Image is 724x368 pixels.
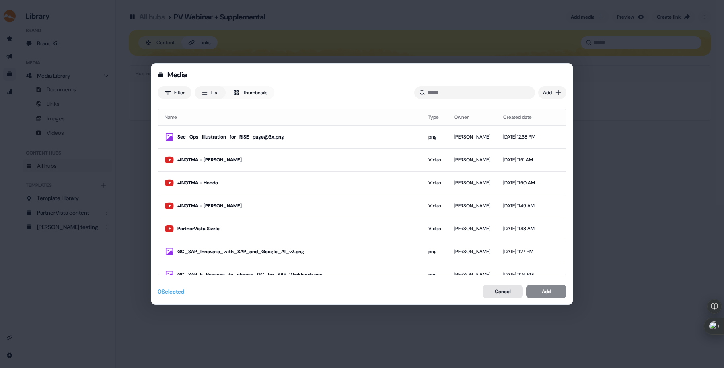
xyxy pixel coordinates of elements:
div: [PERSON_NAME] [454,271,490,279]
th: Owner [448,109,497,125]
th: Type [422,109,448,125]
div: Video [428,202,441,210]
div: [PERSON_NAME] [454,133,490,141]
div: [PERSON_NAME] [454,225,490,233]
button: Add [538,86,566,99]
div: [DATE] 11:24 PM [503,271,537,279]
div: [DATE] 11:51 AM [503,156,537,164]
div: [PERSON_NAME] [454,179,490,187]
div: Media [167,70,187,80]
div: [DATE] 11:49 AM [503,202,537,210]
div: [DATE] 11:48 AM [503,225,537,233]
div: 0 Selected [158,287,185,296]
div: Video [428,179,441,187]
div: Video [428,225,441,233]
th: Name [158,109,422,125]
div: #NGTMA - Hondo [177,179,415,187]
div: #NGTMA - [PERSON_NAME] [177,156,415,164]
button: List [195,86,226,99]
div: Video [428,156,441,164]
button: Thumbnails [226,86,274,99]
div: png [428,248,441,256]
button: Filter [158,86,191,99]
div: png [428,271,441,279]
button: Cancel [483,285,523,298]
th: Created date [497,109,543,125]
div: png [428,133,441,141]
div: Sec_Ops_illustration_for_RISE_page@3x.png [177,133,415,141]
div: [PERSON_NAME] [454,156,490,164]
div: [DATE] 11:27 PM [503,248,537,256]
div: [DATE] 12:38 PM [503,133,537,141]
div: PartnerVista Sizzle [177,225,415,233]
div: GC_SAP_5_Reasons_to_choose_GC_for_SAP_Workloads.png [177,271,415,279]
div: [PERSON_NAME] [454,202,490,210]
div: [PERSON_NAME] [454,248,490,256]
div: #NGTMA - [PERSON_NAME] [177,202,415,210]
div: GC_SAP_Innovate_with_SAP_and_Google_AI_v2.png [177,248,415,256]
div: [DATE] 11:50 AM [503,179,537,187]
